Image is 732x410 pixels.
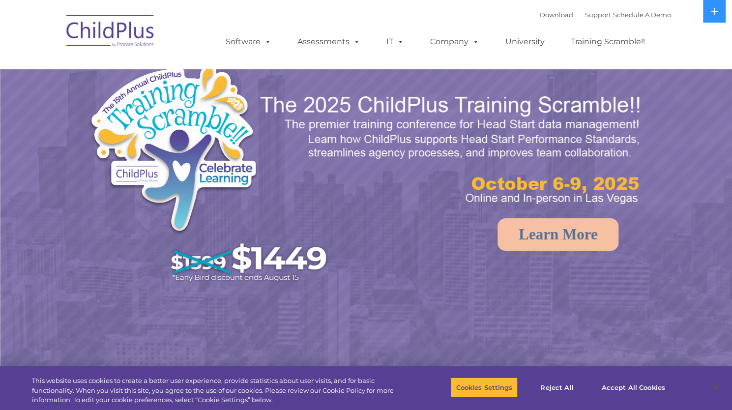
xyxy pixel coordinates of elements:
img: ChildPlus by Procare Solutions [61,8,160,57]
a: University [496,32,555,52]
a: Learn More [498,218,618,251]
a: Schedule A Demo [613,11,671,19]
span: Last name [137,65,167,72]
div: This website uses cookies to create a better user experience, provide statistics about user visit... [32,376,403,405]
font: | [540,11,671,19]
span: Phone number [137,105,178,113]
a: Software [216,32,281,52]
a: Assessments [288,32,370,52]
button: Reject All [526,377,587,398]
button: Cookies Settings [450,377,518,398]
a: Support [585,11,611,19]
a: IT [377,32,414,52]
a: Company [420,32,489,52]
button: Close [705,377,727,398]
button: Accept All Cookies [596,377,670,398]
a: Download [540,11,573,19]
a: Training Scramble!! [561,32,655,52]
